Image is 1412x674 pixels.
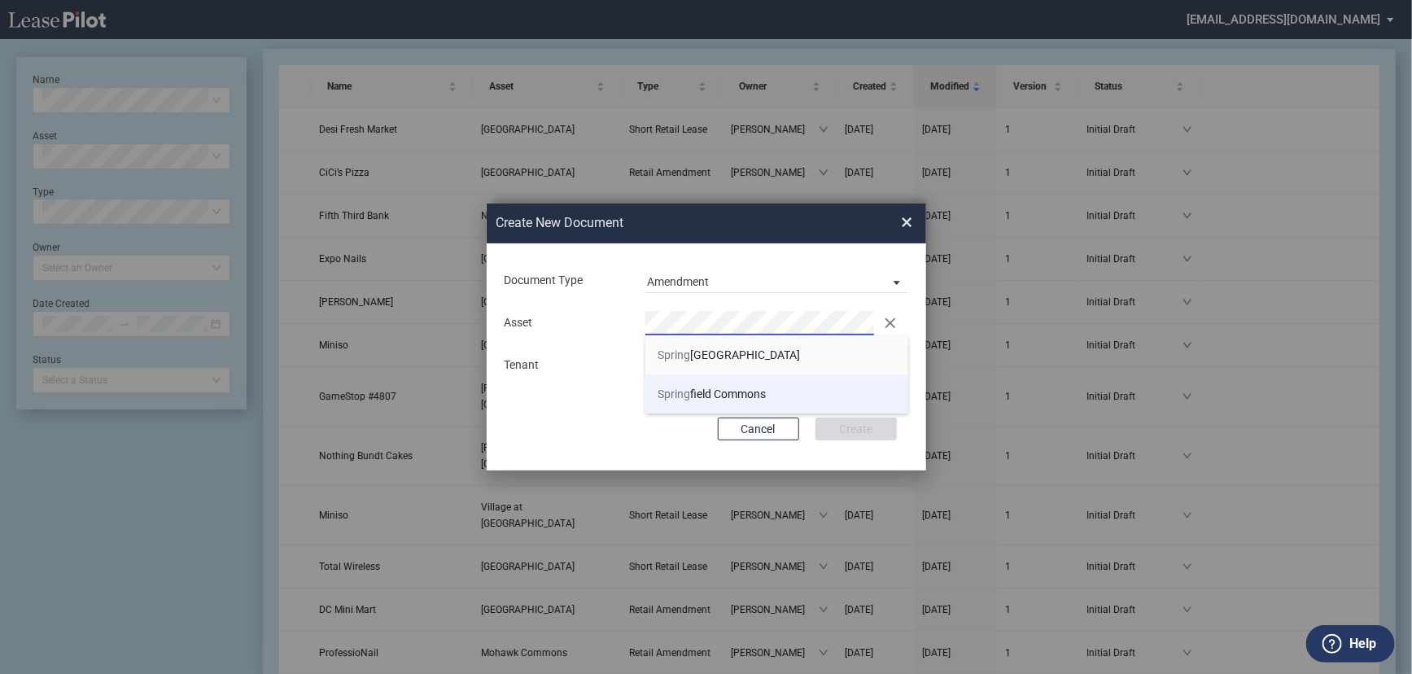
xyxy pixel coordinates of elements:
md-dialog: Create New ... [487,204,926,470]
li: Spring[GEOGRAPHIC_DATA] [645,335,908,374]
div: Asset [495,315,636,331]
span: × [902,210,913,236]
li: Springfield Commons [645,374,908,414]
div: Amendment [647,275,709,288]
md-select: Document Type: Amendment [645,269,908,293]
div: Document Type [495,273,636,289]
span: Spring [658,348,690,361]
label: Help [1349,633,1376,654]
button: Create [815,418,897,440]
div: Tenant [495,357,636,374]
button: Cancel [718,418,799,440]
span: [GEOGRAPHIC_DATA] [658,348,800,361]
h2: Create New Document [496,214,843,232]
span: field Commons [658,387,766,400]
span: Spring [658,387,690,400]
